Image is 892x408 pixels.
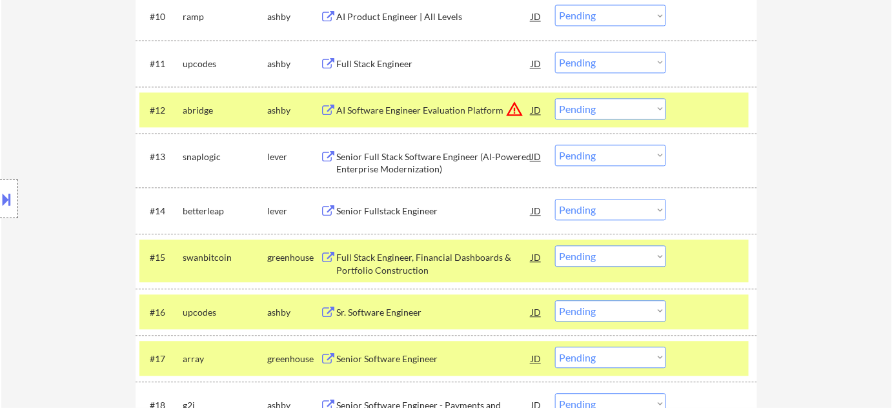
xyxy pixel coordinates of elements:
[336,150,531,176] div: Senior Full Stack Software Engineer (AI-Powered Enterprise Modernization)
[530,347,543,370] div: JD
[150,57,172,70] div: #11
[183,352,267,365] div: array
[267,150,320,163] div: lever
[336,205,531,218] div: Senior Fullstack Engineer
[183,57,267,70] div: upcodes
[267,104,320,117] div: ashby
[336,352,531,365] div: Senior Software Engineer
[530,98,543,121] div: JD
[530,300,543,323] div: JD
[336,10,531,23] div: AI Product Engineer | All Levels
[530,52,543,75] div: JD
[267,251,320,264] div: greenhouse
[530,145,543,168] div: JD
[530,245,543,269] div: JD
[267,352,320,365] div: greenhouse
[267,10,320,23] div: ashby
[336,306,531,319] div: Sr. Software Engineer
[267,306,320,319] div: ashby
[530,5,543,28] div: JD
[267,57,320,70] div: ashby
[150,10,172,23] div: #10
[267,205,320,218] div: lever
[183,10,267,23] div: ramp
[530,199,543,222] div: JD
[336,57,531,70] div: Full Stack Engineer
[336,104,531,117] div: AI Software Engineer Evaluation Platform
[505,100,523,118] button: warning_amber
[336,251,531,276] div: Full Stack Engineer, Financial Dashboards & Portfolio Construction
[150,352,172,365] div: #17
